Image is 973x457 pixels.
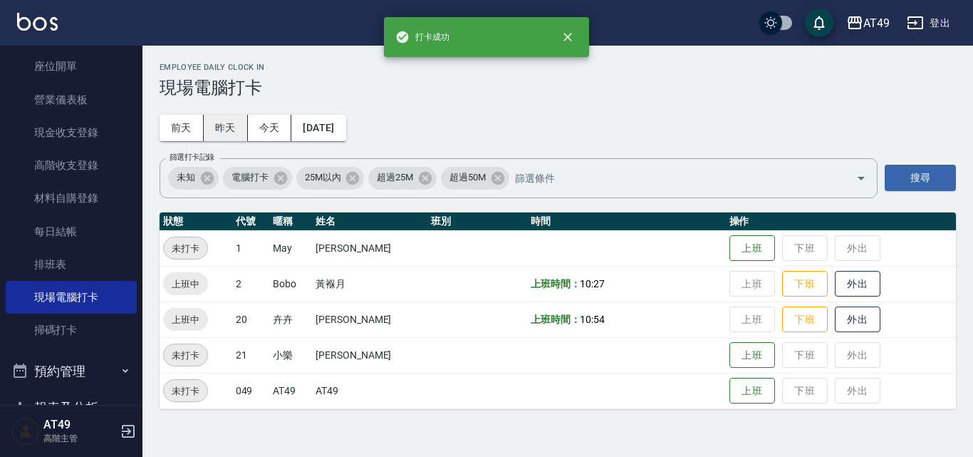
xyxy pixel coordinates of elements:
td: Bobo [269,266,312,302]
b: 上班時間： [531,314,581,325]
span: 未打卡 [164,348,207,363]
button: Open [850,167,873,190]
td: [PERSON_NAME] [312,230,427,266]
div: 電腦打卡 [223,167,292,190]
h3: 現場電腦打卡 [160,78,956,98]
button: 上班 [729,342,775,369]
button: 下班 [782,307,828,333]
button: 上班 [729,235,775,262]
span: 電腦打卡 [223,170,277,185]
button: 登出 [901,10,956,36]
button: 前天 [160,115,204,141]
td: AT49 [312,373,427,409]
button: save [805,9,833,37]
td: AT49 [269,373,312,409]
a: 每日結帳 [6,215,137,248]
div: 超過25M [368,167,437,190]
div: 未知 [168,167,219,190]
input: 篩選條件 [511,165,831,190]
td: [PERSON_NAME] [312,337,427,373]
span: 上班中 [163,277,208,292]
a: 高階收支登錄 [6,149,137,182]
div: AT49 [863,14,890,32]
button: AT49 [841,9,895,38]
button: close [552,21,583,53]
td: 黃褓月 [312,266,427,302]
span: 25M以內 [296,170,350,185]
b: 上班時間： [531,278,581,289]
th: 姓名 [312,212,427,231]
a: 座位開單 [6,50,137,83]
td: 1 [232,230,270,266]
td: 049 [232,373,270,409]
th: 班別 [427,212,526,231]
img: Logo [17,13,58,31]
button: 外出 [835,307,880,333]
th: 時間 [527,212,726,231]
button: [DATE] [291,115,345,141]
span: 10:54 [580,314,605,325]
button: 上班 [729,378,775,404]
a: 材料自購登錄 [6,182,137,215]
th: 暱稱 [269,212,312,231]
td: 2 [232,266,270,302]
span: 打卡成功 [395,30,449,44]
a: 現金收支登錄 [6,116,137,149]
span: 未打卡 [164,241,207,256]
td: 21 [232,337,270,373]
img: Person [11,417,40,446]
th: 狀態 [160,212,232,231]
a: 掃碼打卡 [6,314,137,346]
h5: AT49 [43,418,116,432]
a: 營業儀表板 [6,83,137,116]
span: 10:27 [580,278,605,289]
button: 今天 [248,115,292,141]
th: 代號 [232,212,270,231]
td: [PERSON_NAME] [312,302,427,337]
a: 排班表 [6,248,137,281]
td: 卉卉 [269,302,312,337]
button: 昨天 [204,115,248,141]
td: 小樂 [269,337,312,373]
td: May [269,230,312,266]
label: 篩選打卡記錄 [170,152,214,163]
button: 報表及分析 [6,389,137,426]
a: 現場電腦打卡 [6,281,137,314]
span: 上班中 [163,312,208,327]
div: 超過50M [441,167,509,190]
h2: Employee Daily Clock In [160,63,956,72]
span: 未打卡 [164,384,207,399]
th: 操作 [726,212,956,231]
button: 下班 [782,271,828,297]
button: 外出 [835,271,880,297]
p: 高階主管 [43,432,116,445]
span: 超過50M [441,170,494,185]
span: 未知 [168,170,204,185]
button: 預約管理 [6,353,137,390]
span: 超過25M [368,170,422,185]
div: 25M以內 [296,167,365,190]
button: 搜尋 [885,165,956,191]
td: 20 [232,302,270,337]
